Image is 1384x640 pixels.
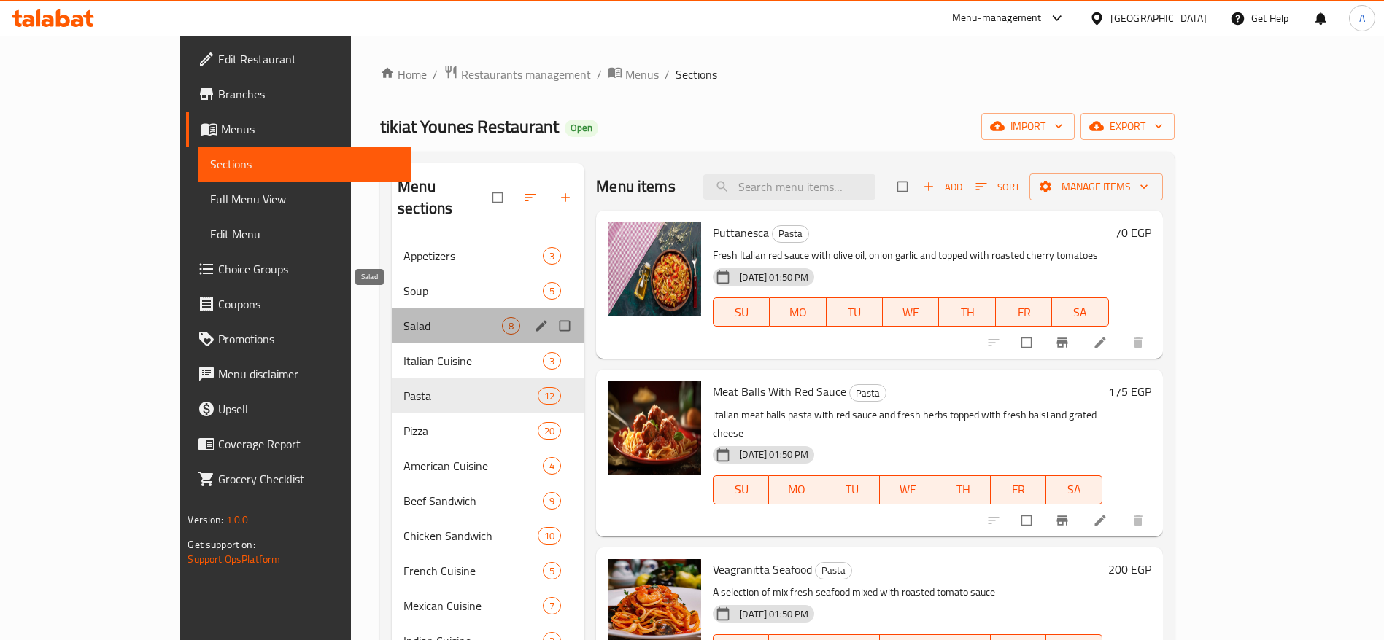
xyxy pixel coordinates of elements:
button: FR [991,475,1046,504]
span: Salad [403,317,502,335]
div: items [543,457,561,475]
span: Soup [403,282,543,300]
a: Support.OpsPlatform [188,550,280,569]
span: export [1092,117,1163,136]
span: Get support on: [188,535,255,554]
span: French Cuisine [403,562,543,579]
button: delete [1122,327,1157,359]
button: Branch-specific-item [1046,327,1081,359]
div: Pizza [403,422,538,440]
span: Coverage Report [218,435,400,453]
div: Pasta12 [392,378,584,413]
span: 4 [544,459,560,473]
span: Edit Menu [210,225,400,243]
span: Add item [919,176,966,198]
button: FR [996,297,1052,327]
a: Full Menu View [198,182,411,216]
span: Select to update [1013,329,1043,356]
span: Pasta [850,385,886,402]
div: items [543,562,561,579]
span: Pasta [816,562,851,579]
span: Sections [676,66,717,83]
span: FR [1002,302,1046,323]
div: Pizza20 [392,413,584,448]
a: Grocery Checklist [186,461,411,496]
button: WE [880,475,935,504]
a: Edit menu item [1093,335,1110,350]
span: TH [941,479,985,500]
span: SA [1052,479,1096,500]
span: Pasta [773,225,808,242]
div: Appetizers3 [392,238,584,273]
span: 3 [544,354,560,368]
li: / [665,66,670,83]
span: Mexican Cuisine [403,597,543,614]
div: Italian Cuisine3 [392,343,584,378]
button: import [981,113,1075,140]
div: items [502,317,520,335]
div: Chicken Sandwich [403,527,538,545]
span: Menu disclaimer [218,365,400,383]
span: Select all sections [484,184,514,211]
li: / [597,66,602,83]
span: 20 [538,424,560,438]
div: American Cuisine4 [392,448,584,483]
div: items [543,492,561,510]
span: 7 [544,599,560,613]
span: American Cuisine [403,457,543,475]
span: MO [775,479,819,500]
span: 5 [544,284,560,298]
span: Manage items [1041,178,1151,196]
span: Select section [889,173,919,200]
p: italian meat balls pasta with red sauce and fresh herbs topped with fresh baisi and grated cheese [713,406,1102,442]
button: SU [713,297,770,327]
button: Sort [972,176,1024,198]
button: TH [939,297,995,327]
p: Fresh Italian red sauce with olive oil, onion garlic and topped with roasted cherry tomatoes [713,246,1108,265]
h2: Menu sections [398,176,492,219]
button: MO [769,475,824,504]
span: MO [776,302,820,323]
span: TU [832,302,877,323]
span: WE [889,302,933,323]
div: Beef Sandwich9 [392,483,584,518]
img: Meat Balls With Red Sauce [608,381,701,475]
span: 10 [538,529,560,543]
a: Promotions [186,321,411,356]
button: WE [883,297,939,327]
span: Menus [221,120,400,138]
div: Beef Sandwich [403,492,543,510]
span: Version: [188,510,223,529]
img: Puttanesca [608,222,701,316]
span: TU [830,479,874,500]
button: delete [1122,504,1157,536]
span: [DATE] 01:50 PM [733,448,814,461]
div: items [538,422,561,440]
div: Pasta [403,387,538,405]
button: SA [1046,475,1102,504]
button: MO [770,297,826,327]
button: TU [824,475,880,504]
span: 3 [544,249,560,263]
button: Branch-specific-item [1046,504,1081,536]
span: Add [923,179,962,195]
button: TU [827,297,883,327]
a: Edit Menu [198,216,411,251]
span: SU [719,302,764,323]
span: Full Menu View [210,190,400,208]
div: Pasta [849,384,886,402]
span: SU [719,479,763,500]
div: [GEOGRAPHIC_DATA] [1110,10,1207,26]
span: A [1359,10,1365,26]
span: tikiat Younes Restaurant [380,110,559,143]
span: Italian Cuisine [403,352,543,370]
span: Sort items [966,176,1029,198]
span: Sections [210,155,400,173]
div: items [543,247,561,265]
span: Open [565,122,598,134]
span: Appetizers [403,247,543,265]
div: Open [565,120,598,137]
